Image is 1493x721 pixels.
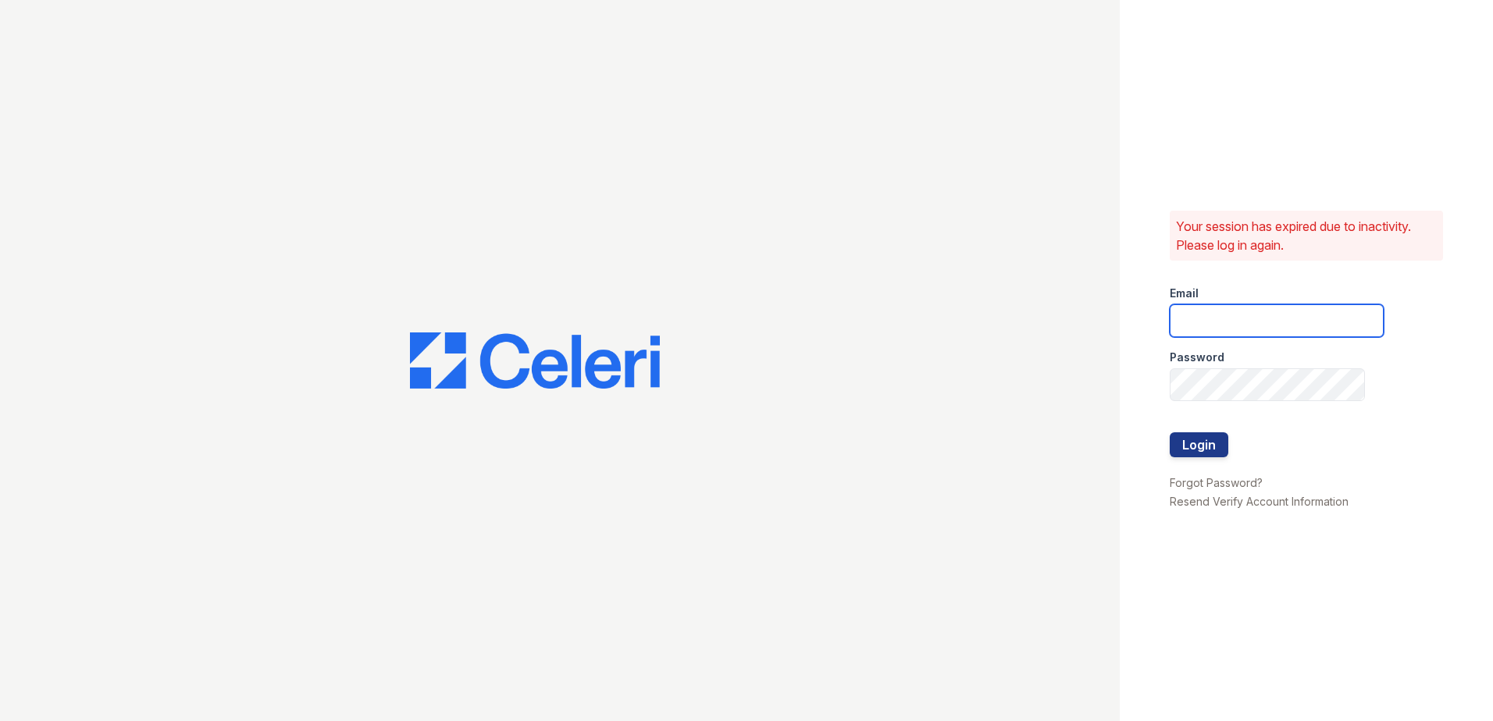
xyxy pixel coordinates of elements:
img: CE_Logo_Blue-a8612792a0a2168367f1c8372b55b34899dd931a85d93a1a3d3e32e68fde9ad4.png [410,332,660,389]
a: Resend Verify Account Information [1170,495,1349,508]
p: Your session has expired due to inactivity. Please log in again. [1176,217,1437,254]
a: Forgot Password? [1170,476,1263,489]
button: Login [1170,432,1228,457]
label: Email [1170,286,1199,301]
label: Password [1170,350,1224,365]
